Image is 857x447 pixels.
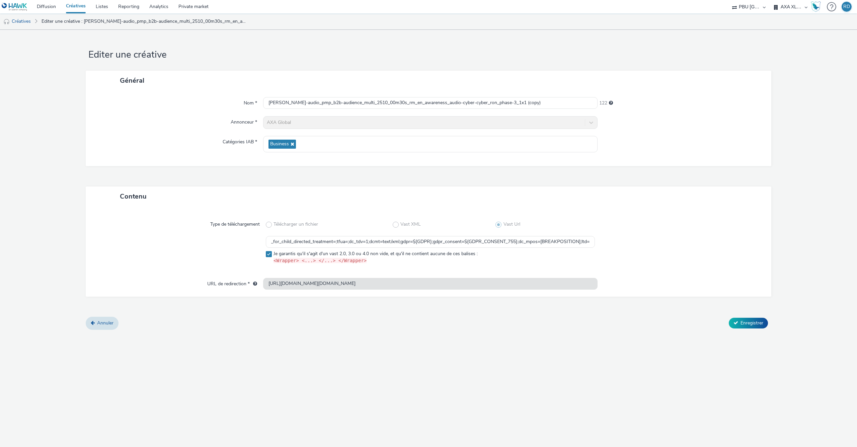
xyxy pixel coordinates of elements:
[843,2,850,12] div: RD
[274,221,318,228] span: Télécharger un fichier
[274,258,367,263] code: <Wrapper> <...> </...> </Wrapper>
[86,49,771,61] h1: Editer une créative
[3,18,10,25] img: audio
[400,221,421,228] span: Vast XML
[250,281,257,287] div: L'URL de redirection sera utilisée comme URL de validation avec certains SSP et ce sera l'URL de ...
[86,317,119,329] a: Annuler
[266,236,595,248] input: URL du vast
[228,116,260,126] label: Annonceur *
[811,1,821,12] img: Hawk Academy
[120,192,147,201] span: Contenu
[241,97,260,106] label: Nom *
[609,100,613,106] div: 255 caractères maximum
[274,250,478,265] span: Je garantis qu'il s'agit d'un vast 2.0, 3.0 ou 4.0 non vide, et qu'il ne contient aucune de ces b...
[38,13,252,29] a: Editer une créative : [PERSON_NAME]-audio_pmp_b2b-audience_multi_2510_00m30s_rm_en_awareness_audi...
[503,221,520,228] span: Vast Url
[220,136,260,145] label: Catégories IAB *
[208,218,262,228] label: Type de téléchargement
[599,100,607,106] span: 122
[811,1,824,12] a: Hawk Academy
[120,76,144,85] span: Général
[270,141,289,147] span: Business
[2,3,27,11] img: undefined Logo
[205,278,260,287] label: URL de redirection *
[263,278,598,290] input: url...
[729,318,768,328] button: Enregistrer
[97,320,113,326] span: Annuler
[741,320,763,326] span: Enregistrer
[263,97,598,109] input: Nom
